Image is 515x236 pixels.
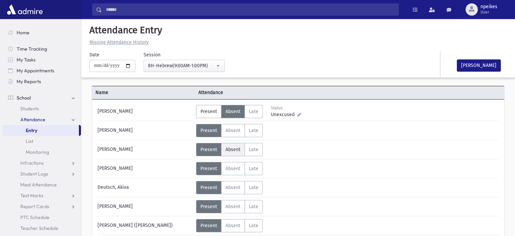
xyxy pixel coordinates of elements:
span: My Tasks [17,57,36,63]
div: Deutsch, Akiva [94,181,196,194]
img: AdmirePro [5,3,44,16]
span: Absent [226,223,240,229]
a: My Reports [3,76,81,87]
span: Late [249,147,258,152]
a: Meal Attendance [3,179,81,190]
span: Time Tracking [17,46,47,52]
a: Attendance [3,114,81,125]
a: Monitoring [3,147,81,158]
span: Name [92,89,195,96]
span: Absent [226,204,240,210]
span: Report Cards [20,203,49,210]
span: List [26,138,33,144]
label: Session [144,51,160,58]
span: My Appointments [17,68,54,74]
span: Late [249,166,258,171]
h5: Attendance Entry [87,24,510,36]
div: [PERSON_NAME] [94,200,196,213]
span: Student Logs [20,171,48,177]
span: Late [249,185,258,190]
div: AttTypes [196,105,263,118]
a: Student Logs [3,168,81,179]
div: Status [271,105,301,111]
span: Present [200,166,217,171]
a: Time Tracking [3,43,81,54]
u: Missing Attendance History [89,39,149,45]
div: [PERSON_NAME] [94,143,196,156]
span: Late [249,223,258,229]
a: Infractions [3,158,81,168]
div: AttTypes [196,124,263,137]
span: Students [20,106,39,112]
span: Absent [226,166,240,171]
span: Home [17,30,29,36]
a: Missing Attendance History [87,39,149,45]
span: Present [200,128,217,133]
span: Present [200,204,217,210]
span: Present [200,223,217,229]
a: My Tasks [3,54,81,65]
button: [PERSON_NAME] [457,59,501,72]
span: Late [249,109,258,114]
a: List [3,136,81,147]
span: Present [200,109,217,114]
span: Present [200,185,217,190]
span: Meal Attendance [20,182,57,188]
a: Entry [3,125,79,136]
a: Home [3,27,81,38]
button: 8H-Hebrew(9:00AM-1:00PM) [144,60,225,72]
span: Absent [226,185,240,190]
a: Teacher Schedule [3,223,81,234]
span: Unexcused [271,111,297,118]
a: School [3,92,81,103]
a: PTC Schedule [3,212,81,223]
span: Absent [226,147,240,152]
div: [PERSON_NAME] [94,162,196,175]
span: School [17,95,31,101]
div: AttTypes [196,143,263,156]
input: Search [102,3,399,16]
span: Absent [226,128,240,133]
div: [PERSON_NAME] ([PERSON_NAME]) [94,219,196,232]
span: Late [249,128,258,133]
span: Infractions [20,160,44,166]
a: Test Marks [3,190,81,201]
span: Entry [26,127,37,133]
span: User [480,10,497,15]
span: Test Marks [20,193,43,199]
div: AttTypes [196,200,263,213]
span: My Reports [17,78,41,85]
span: npeikes [480,4,497,10]
span: Present [200,147,217,152]
span: Teacher Schedule [20,225,58,231]
span: Monitoring [26,149,49,155]
a: My Appointments [3,65,81,76]
span: Attendance [195,89,298,96]
div: AttTypes [196,162,263,175]
div: AttTypes [196,181,263,194]
div: AttTypes [196,219,263,232]
div: 8H-Hebrew(9:00AM-1:00PM) [148,62,215,69]
span: Absent [226,109,240,114]
a: Report Cards [3,201,81,212]
span: PTC Schedule [20,214,49,220]
div: [PERSON_NAME] [94,105,196,118]
a: Students [3,103,81,114]
span: Late [249,204,258,210]
label: Date [89,51,100,58]
span: Attendance [20,116,45,123]
div: [PERSON_NAME] [94,124,196,137]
